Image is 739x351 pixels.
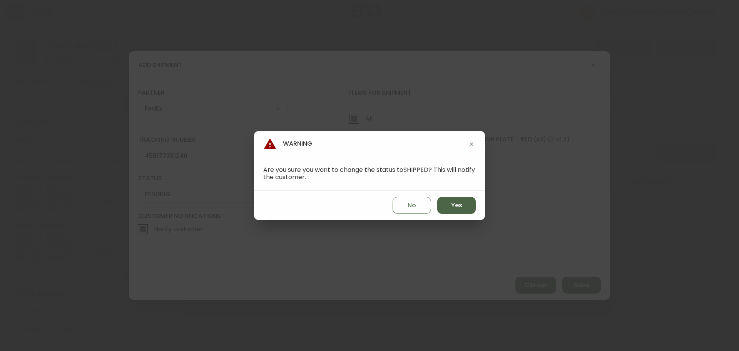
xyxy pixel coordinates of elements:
[451,201,462,210] span: Yes
[263,137,312,151] h4: Warning
[408,201,416,210] span: No
[437,197,476,214] button: Yes
[393,197,431,214] button: No
[263,165,475,181] span: Are you sure you want to change the status to SHIPPED ? This will notify the customer.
